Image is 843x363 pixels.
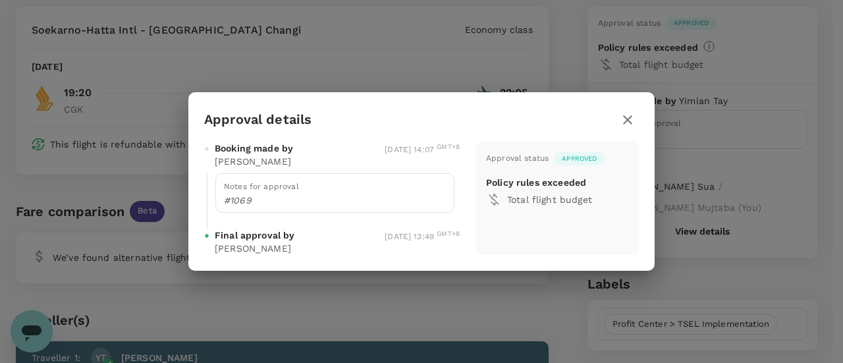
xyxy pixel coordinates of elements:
[215,242,291,255] p: [PERSON_NAME]
[554,154,605,163] span: Approved
[215,155,291,168] p: [PERSON_NAME]
[437,230,460,237] sup: GMT+8
[204,112,312,127] h3: Approval details
[385,145,460,154] span: [DATE] 14:07
[215,142,293,155] span: Booking made by
[507,193,628,206] p: Total flight budget
[486,176,586,189] p: Policy rules exceeded
[224,182,299,191] span: Notes for approval
[385,232,460,241] span: [DATE] 13:49
[215,229,295,242] span: Final approval by
[224,194,446,207] p: #1069
[437,143,460,150] sup: GMT+8
[486,152,549,165] div: Approval status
